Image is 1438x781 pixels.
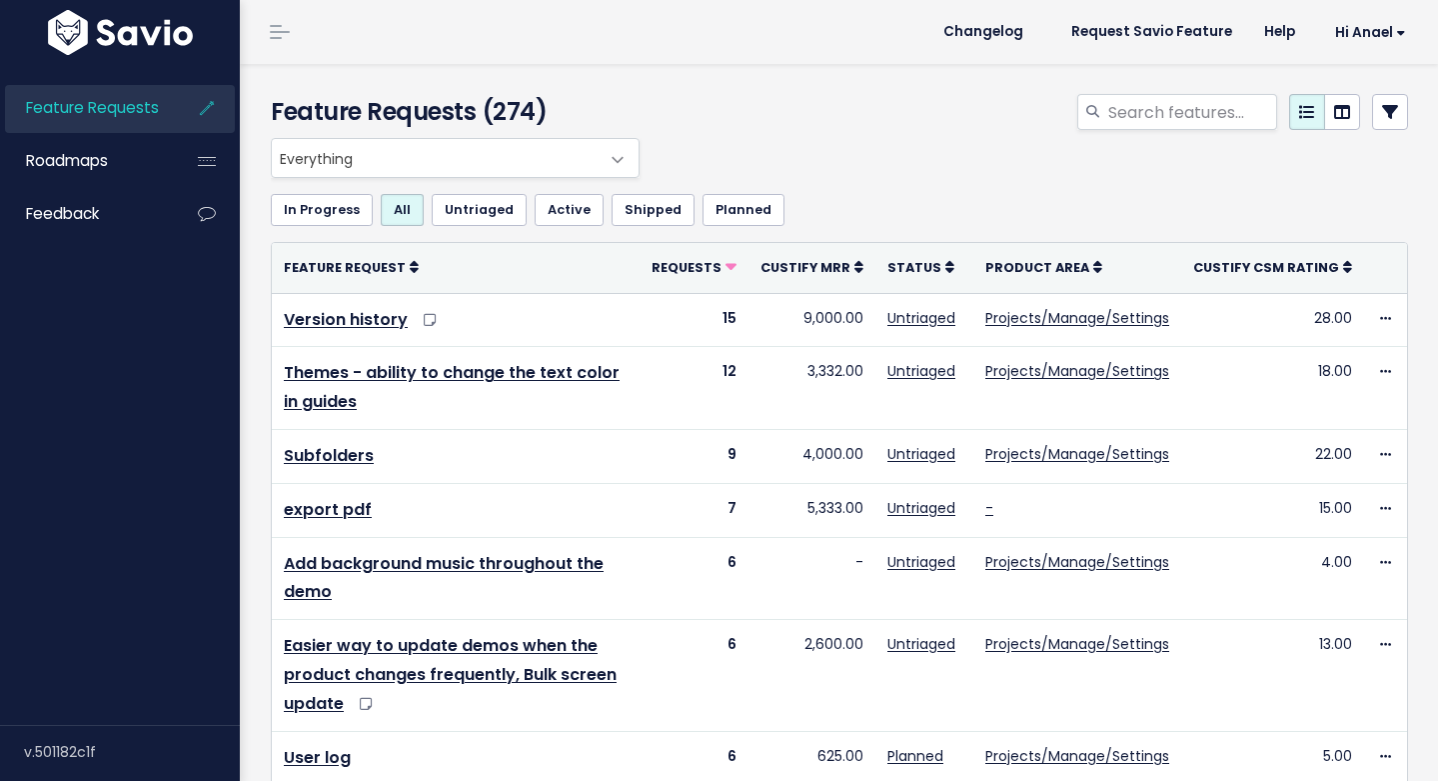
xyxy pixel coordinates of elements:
a: Hi Anael [1311,17,1422,48]
a: Projects/Manage/Settings [985,746,1169,766]
a: Themes - ability to change the text color in guides [284,361,620,413]
td: 7 [640,483,748,537]
a: Untriaged [887,498,955,518]
a: Untriaged [432,194,527,226]
a: Projects/Manage/Settings [985,361,1169,381]
a: Roadmaps [5,138,166,184]
div: v.501182c1f [24,726,240,778]
td: 13.00 [1181,620,1364,731]
a: Shipped [612,194,695,226]
a: Product Area [985,257,1102,277]
a: Version history [284,308,408,331]
a: Custify csm rating [1193,257,1352,277]
a: Projects/Manage/Settings [985,444,1169,464]
a: Feature Request [284,257,419,277]
a: Projects/Manage/Settings [985,308,1169,328]
a: Help [1248,17,1311,47]
a: In Progress [271,194,373,226]
span: Changelog [943,25,1023,39]
span: Feature Requests [26,97,159,118]
td: 15.00 [1181,483,1364,537]
span: Custify csm rating [1193,259,1339,276]
a: Planned [703,194,784,226]
td: 12 [640,347,748,430]
a: export pdf [284,498,372,521]
a: - [985,498,993,518]
a: User log [284,746,351,769]
span: Feedback [26,203,99,224]
td: 4,000.00 [748,429,875,483]
span: Hi Anael [1335,25,1406,40]
a: Easier way to update demos when the product changes frequently, Bulk screen update [284,634,617,715]
span: Requests [652,259,721,276]
span: Feature Request [284,259,406,276]
a: Request Savio Feature [1055,17,1248,47]
td: 6 [640,537,748,620]
a: Untriaged [887,444,955,464]
a: Active [535,194,604,226]
a: All [381,194,424,226]
span: Everything [271,138,640,178]
td: 2,600.00 [748,620,875,731]
td: 18.00 [1181,347,1364,430]
a: Projects/Manage/Settings [985,634,1169,654]
td: 4.00 [1181,537,1364,620]
ul: Filter feature requests [271,194,1408,226]
a: Status [887,257,954,277]
a: Untriaged [887,308,955,328]
a: Feedback [5,191,166,237]
a: Projects/Manage/Settings [985,552,1169,572]
td: 3,332.00 [748,347,875,430]
input: Search features... [1106,94,1277,130]
span: Everything [272,139,599,177]
span: Status [887,259,941,276]
td: 22.00 [1181,429,1364,483]
a: Requests [652,257,736,277]
span: Product Area [985,259,1089,276]
td: 9 [640,429,748,483]
td: 6 [640,620,748,731]
a: Subfolders [284,444,374,467]
td: 9,000.00 [748,293,875,347]
span: Custify mrr [760,259,850,276]
a: Untriaged [887,552,955,572]
td: 15 [640,293,748,347]
a: Feature Requests [5,85,166,131]
h4: Feature Requests (274) [271,94,631,130]
a: Planned [887,746,943,766]
a: Custify mrr [760,257,863,277]
a: Add background music throughout the demo [284,552,604,604]
td: - [748,537,875,620]
td: 28.00 [1181,293,1364,347]
span: Roadmaps [26,150,108,171]
img: logo-white.9d6f32f41409.svg [43,10,198,55]
td: 5,333.00 [748,483,875,537]
a: Untriaged [887,634,955,654]
a: Untriaged [887,361,955,381]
